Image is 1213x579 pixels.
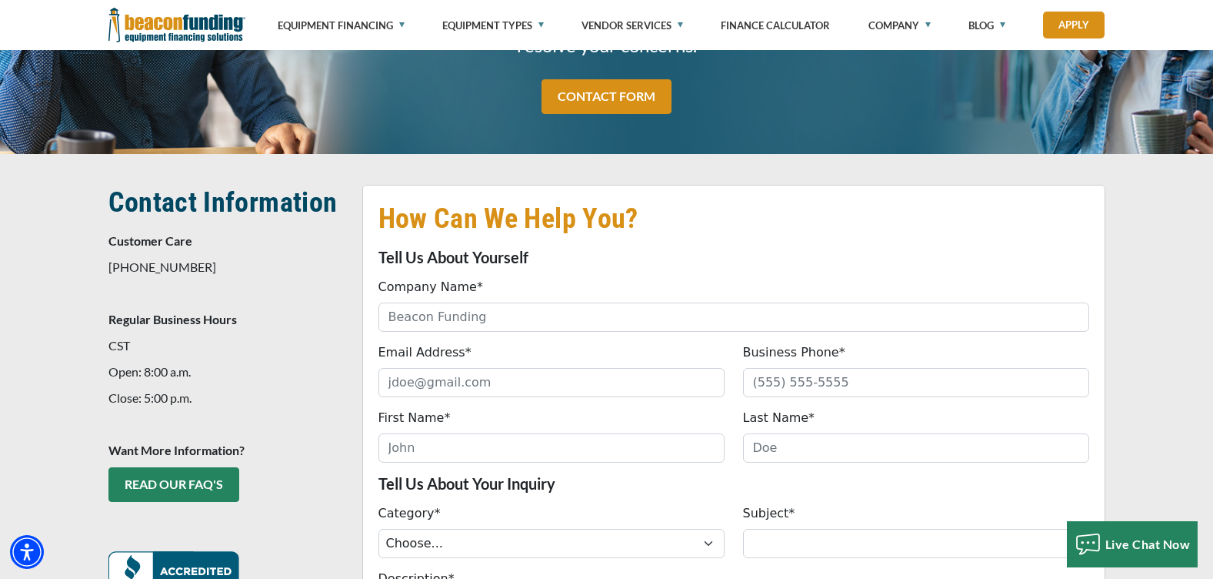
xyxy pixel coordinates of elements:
span: Live Chat Now [1105,537,1191,551]
p: Close: 5:00 p.m. [108,389,344,407]
input: John [378,433,725,463]
p: Tell Us About Your Inquiry [378,474,1089,493]
h2: Contact Information [108,185,344,220]
input: Doe [743,433,1089,463]
p: Tell Us About Yourself [378,248,1089,266]
label: Subject* [743,504,795,523]
p: [PHONE_NUMBER] [108,258,344,276]
a: CONTACT FORM [542,79,671,114]
a: Apply [1043,12,1105,38]
input: jdoe@gmail.com [378,368,725,397]
label: Category* [378,504,441,523]
strong: Regular Business Hours [108,312,237,326]
strong: Want More Information? [108,443,245,457]
button: Live Chat Now [1067,521,1198,567]
input: (555) 555-5555 [743,368,1089,397]
input: Beacon Funding [378,303,1089,332]
label: First Name* [378,409,451,427]
strong: Customer Care [108,233,192,248]
label: Last Name* [743,409,815,427]
label: Company Name* [378,278,483,296]
div: Accessibility Menu [10,535,44,569]
p: CST [108,336,344,355]
a: READ OUR FAQ's - open in a new tab [108,467,239,502]
h2: How Can We Help You? [378,201,1089,236]
label: Email Address* [378,343,472,362]
p: Open: 8:00 a.m. [108,363,344,381]
label: Business Phone* [743,343,845,362]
